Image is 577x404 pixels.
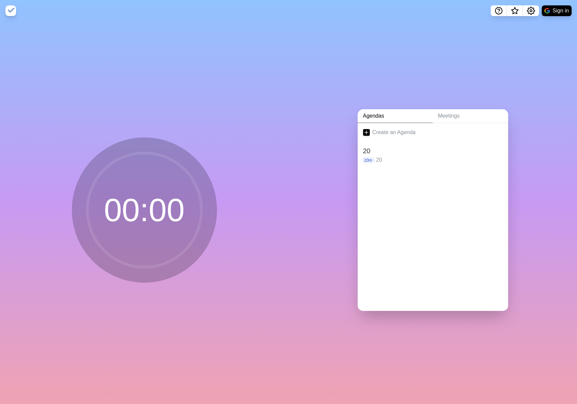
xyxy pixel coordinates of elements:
[376,156,503,164] p: 20
[542,5,572,16] button: Sign in
[491,5,507,16] button: Help
[544,8,550,13] img: google logo
[433,109,508,123] a: Meetings
[358,123,508,142] a: Create an Agenda
[5,5,16,16] img: timeblocks logo
[363,146,503,156] h2: 20
[358,109,433,123] a: Agendas
[507,5,523,16] button: What’s new
[523,5,539,16] button: Settings
[362,157,375,163] p: 20m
